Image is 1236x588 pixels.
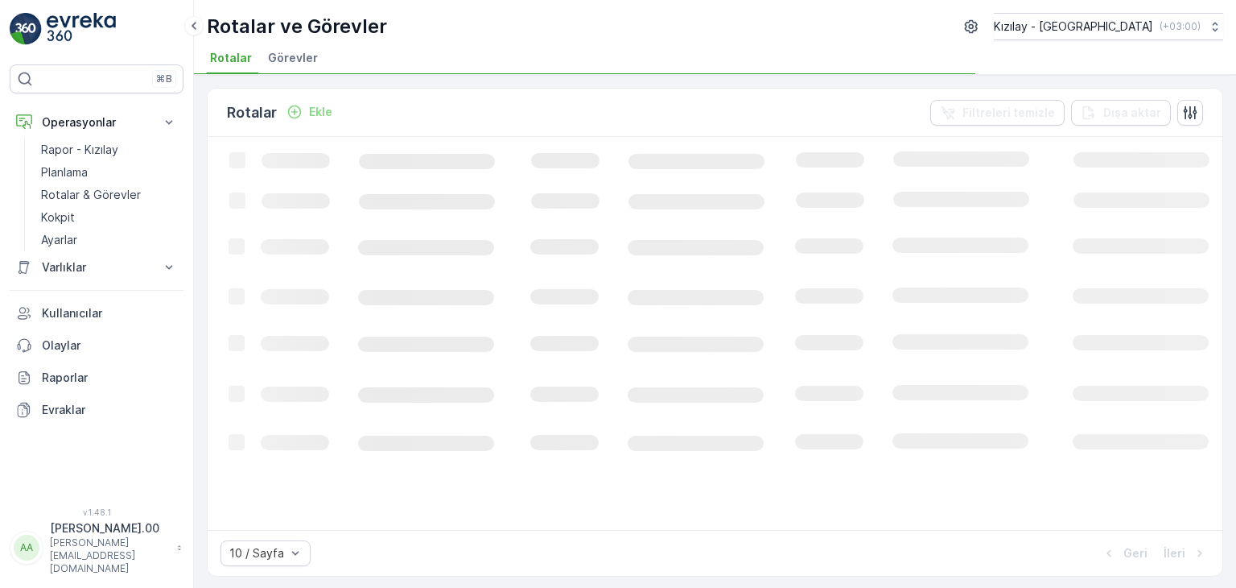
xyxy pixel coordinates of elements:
[10,329,183,362] a: Olaylar
[210,50,252,66] span: Rotalar
[1160,20,1201,33] p: ( +03:00 )
[994,19,1153,35] p: Kızılay - [GEOGRAPHIC_DATA]
[994,13,1223,40] button: Kızılay - [GEOGRAPHIC_DATA](+03:00)
[1103,105,1161,121] p: Dışa aktar
[1071,100,1171,126] button: Dışa aktar
[10,520,183,575] button: AA[PERSON_NAME].00[PERSON_NAME][EMAIL_ADDRESS][DOMAIN_NAME]
[268,50,318,66] span: Görevler
[10,362,183,394] a: Raporlar
[309,104,332,120] p: Ekle
[42,337,177,354] p: Olaylar
[1123,545,1147,561] p: Geri
[41,232,77,248] p: Ayarlar
[42,305,177,321] p: Kullanıcılar
[42,114,151,130] p: Operasyonlar
[35,161,183,184] a: Planlama
[1162,544,1209,563] button: İleri
[41,142,118,158] p: Rapor - Kızılay
[50,520,169,536] p: [PERSON_NAME].00
[50,536,169,575] p: [PERSON_NAME][EMAIL_ADDRESS][DOMAIN_NAME]
[42,370,177,386] p: Raporlar
[10,507,183,517] span: v 1.48.1
[35,184,183,206] a: Rotalar & Görevler
[156,72,172,85] p: ⌘B
[227,101,277,124] p: Rotalar
[42,402,177,418] p: Evraklar
[207,14,387,39] p: Rotalar ve Görevler
[280,102,339,122] button: Ekle
[41,187,141,203] p: Rotalar & Görevler
[10,251,183,284] button: Varlıklar
[1164,545,1185,561] p: İleri
[1099,544,1149,563] button: Geri
[47,13,116,45] img: logo_light-DOdMpM7g.png
[35,229,183,251] a: Ayarlar
[10,297,183,329] a: Kullanıcılar
[14,535,39,561] div: AA
[962,105,1055,121] p: Filtreleri temizle
[35,206,183,229] a: Kokpit
[35,139,183,161] a: Rapor - Kızılay
[930,100,1065,126] button: Filtreleri temizle
[42,259,151,275] p: Varlıklar
[10,394,183,426] a: Evraklar
[10,106,183,139] button: Operasyonlar
[41,209,75,226] p: Kokpit
[41,164,88,180] p: Planlama
[10,13,42,45] img: logo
